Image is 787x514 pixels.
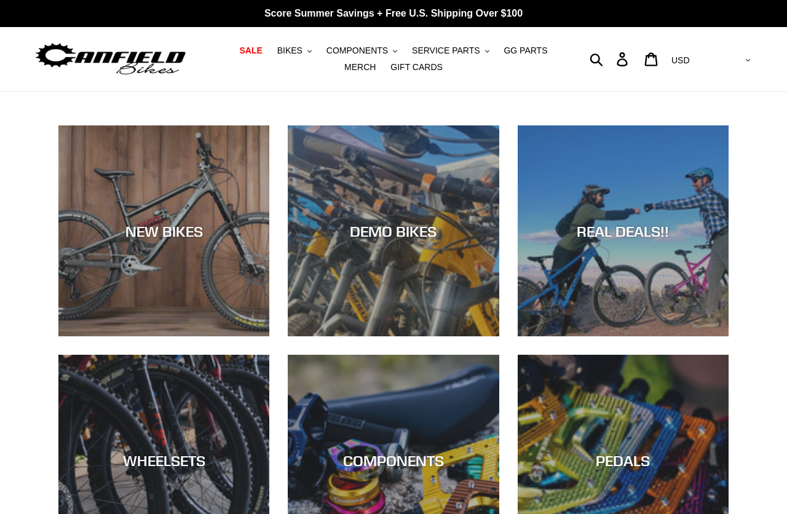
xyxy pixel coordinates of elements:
div: REAL DEALS!! [518,222,729,240]
span: SALE [239,45,262,56]
img: Canfield Bikes [34,40,188,79]
button: COMPONENTS [320,42,403,59]
a: REAL DEALS!! [518,125,729,336]
a: GIFT CARDS [384,59,449,76]
a: SALE [233,42,268,59]
span: GIFT CARDS [390,62,443,73]
a: NEW BIKES [58,125,269,336]
span: GG PARTS [504,45,547,56]
a: GG PARTS [497,42,553,59]
a: DEMO BIKES [288,125,499,336]
span: BIKES [277,45,303,56]
span: MERCH [344,62,376,73]
div: COMPONENTS [288,452,499,470]
div: WHEELSETS [58,452,269,470]
span: SERVICE PARTS [412,45,480,56]
button: BIKES [271,42,318,59]
div: PEDALS [518,452,729,470]
a: MERCH [338,59,382,76]
span: COMPONENTS [326,45,388,56]
div: DEMO BIKES [288,222,499,240]
button: SERVICE PARTS [406,42,495,59]
div: NEW BIKES [58,222,269,240]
